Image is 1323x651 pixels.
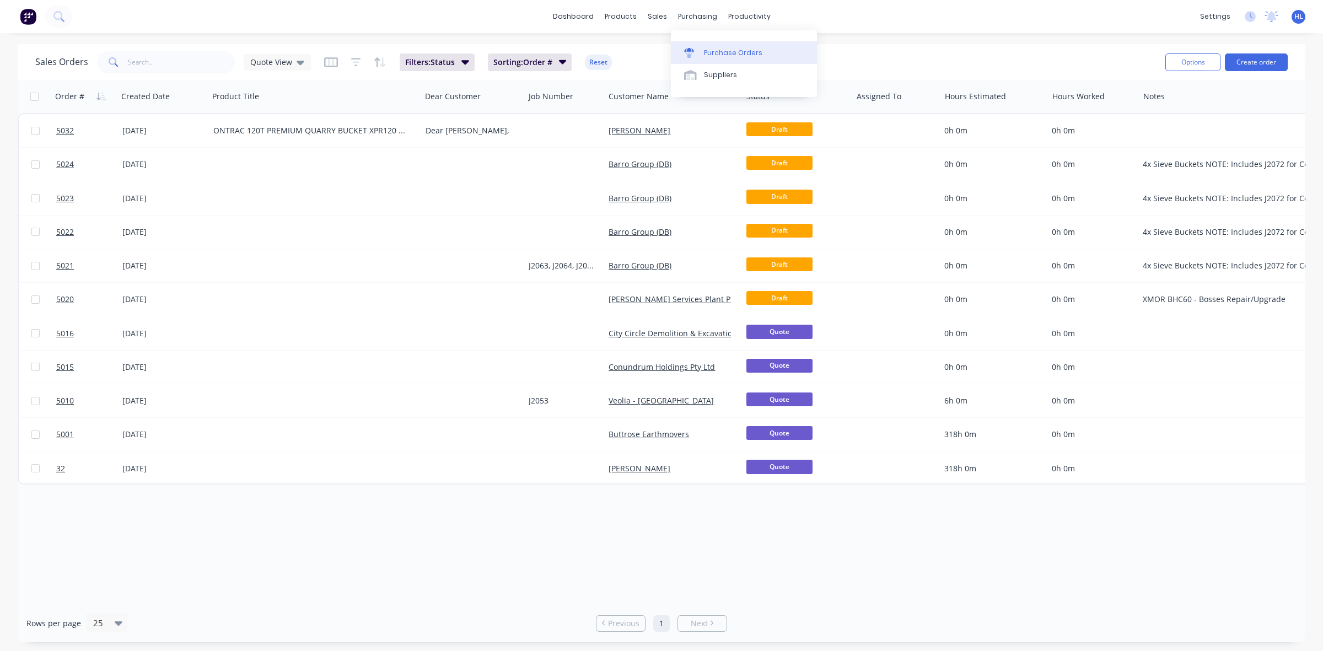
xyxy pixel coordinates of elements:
[213,125,407,136] div: ONTRAC 120T PREMIUM QUARRY BUCKET XPR120 - Hitachi EX1200
[609,227,671,237] a: Barro Group (DB)
[55,91,84,102] div: Order #
[944,328,1038,339] div: 0h 0m
[1052,227,1075,237] span: 0h 0m
[122,159,205,170] div: [DATE]
[122,294,205,305] div: [DATE]
[944,227,1038,238] div: 0h 0m
[128,51,235,73] input: Search...
[1052,91,1105,102] div: Hours Worked
[426,125,515,136] div: Dear [PERSON_NAME],
[529,395,596,406] div: J2053
[642,8,673,25] div: sales
[691,618,708,629] span: Next
[1294,12,1303,21] span: HL
[704,70,737,80] div: Suppliers
[122,362,205,373] div: [DATE]
[746,224,813,238] span: Draft
[56,114,122,147] a: 5032
[56,159,74,170] span: 5024
[122,328,205,339] div: [DATE]
[673,8,723,25] div: purchasing
[944,193,1038,204] div: 0h 0m
[599,8,642,25] div: products
[547,8,599,25] a: dashboard
[405,57,455,68] span: Filters: Status
[1052,328,1075,338] span: 0h 0m
[56,260,74,271] span: 5021
[250,56,292,68] span: Quote View
[56,328,74,339] span: 5016
[944,159,1038,170] div: 0h 0m
[944,395,1038,406] div: 6h 0m
[56,125,74,136] span: 5032
[122,429,205,440] div: [DATE]
[1052,395,1075,406] span: 0h 0m
[653,615,670,632] a: Page 1 is your current page
[609,362,715,372] a: Conundrum Holdings Pty Ltd
[1052,125,1075,136] span: 0h 0m
[56,429,74,440] span: 5001
[596,618,645,629] a: Previous page
[609,125,670,136] a: [PERSON_NAME]
[493,57,552,68] span: Sorting: Order #
[56,362,74,373] span: 5015
[746,122,813,136] span: Draft
[944,260,1038,271] div: 0h 0m
[609,463,670,474] a: [PERSON_NAME]
[56,452,122,485] a: 32
[746,460,813,474] span: Quote
[212,91,259,102] div: Product Title
[746,325,813,338] span: Quote
[746,257,813,271] span: Draft
[56,463,65,474] span: 32
[122,260,205,271] div: [DATE]
[609,294,751,304] a: [PERSON_NAME] Services Plant Pty Ltd
[529,91,573,102] div: Job Number
[35,57,88,67] h1: Sales Orders
[746,359,813,373] span: Quote
[56,418,122,451] a: 5001
[56,249,122,282] a: 5021
[20,8,36,25] img: Factory
[678,618,727,629] a: Next page
[56,148,122,181] a: 5024
[704,48,762,58] div: Purchase Orders
[746,156,813,170] span: Draft
[746,392,813,406] span: Quote
[609,260,671,271] a: Barro Group (DB)
[1052,193,1075,203] span: 0h 0m
[1052,260,1075,271] span: 0h 0m
[585,55,612,70] button: Reset
[56,283,122,316] a: 5020
[56,227,74,238] span: 5022
[746,190,813,203] span: Draft
[488,53,572,71] button: Sorting:Order #
[529,260,596,271] div: J2063, J2064, J2065, J2072
[944,463,1038,474] div: 318h 0m
[425,91,481,102] div: Dear Customer
[56,384,122,417] a: 5010
[1225,53,1288,71] button: Create order
[591,615,732,632] ul: Pagination
[609,395,714,406] a: Veolia - [GEOGRAPHIC_DATA]
[1052,159,1075,169] span: 0h 0m
[122,463,205,474] div: [DATE]
[56,395,74,406] span: 5010
[944,125,1038,136] div: 0h 0m
[1052,362,1075,372] span: 0h 0m
[723,8,776,25] div: productivity
[1052,463,1075,474] span: 0h 0m
[400,53,475,71] button: Filters:Status
[944,429,1038,440] div: 318h 0m
[944,362,1038,373] div: 0h 0m
[944,294,1038,305] div: 0h 0m
[1052,429,1075,439] span: 0h 0m
[56,294,74,305] span: 5020
[56,216,122,249] a: 5022
[122,193,205,204] div: [DATE]
[671,64,817,86] a: Suppliers
[746,291,813,305] span: Draft
[26,618,81,629] span: Rows per page
[608,618,639,629] span: Previous
[609,159,671,169] a: Barro Group (DB)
